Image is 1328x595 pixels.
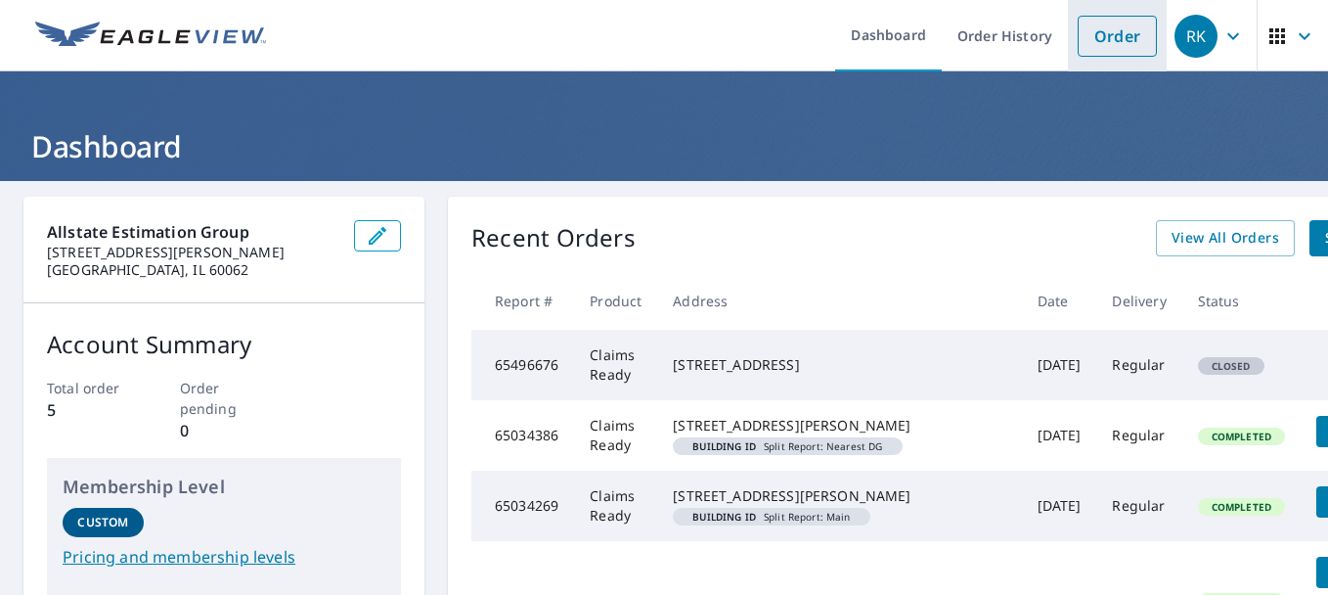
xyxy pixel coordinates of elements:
[77,514,128,531] p: Custom
[1022,330,1097,400] td: [DATE]
[47,261,338,279] p: [GEOGRAPHIC_DATA], IL 60062
[1200,500,1283,514] span: Completed
[1096,272,1181,330] th: Delivery
[1156,220,1295,256] a: View All Orders
[574,471,657,541] td: Claims Ready
[574,400,657,471] td: Claims Ready
[692,441,756,451] em: Building ID
[47,327,401,362] p: Account Summary
[1078,16,1157,57] a: Order
[574,330,657,400] td: Claims Ready
[1172,226,1279,251] span: View All Orders
[1200,359,1262,373] span: Closed
[63,474,385,500] p: Membership Level
[681,512,862,522] span: Split Report: Main
[1022,272,1097,330] th: Date
[1096,471,1181,541] td: Regular
[1096,400,1181,471] td: Regular
[47,244,338,261] p: [STREET_ADDRESS][PERSON_NAME]
[471,471,574,541] td: 65034269
[35,22,266,51] img: EV Logo
[47,398,136,422] p: 5
[1200,430,1283,443] span: Completed
[1022,400,1097,471] td: [DATE]
[673,355,1005,375] div: [STREET_ADDRESS]
[1174,15,1217,58] div: RK
[180,419,269,442] p: 0
[47,220,338,244] p: Allstate Estimation Group
[657,272,1021,330] th: Address
[471,400,574,471] td: 65034386
[1182,272,1301,330] th: Status
[1022,471,1097,541] td: [DATE]
[180,378,269,419] p: Order pending
[471,272,574,330] th: Report #
[574,272,657,330] th: Product
[63,545,385,569] a: Pricing and membership levels
[673,486,1005,506] div: [STREET_ADDRESS][PERSON_NAME]
[471,220,636,256] p: Recent Orders
[681,441,894,451] span: Split Report: Nearest DG
[673,416,1005,435] div: [STREET_ADDRESS][PERSON_NAME]
[692,512,756,522] em: Building ID
[1096,330,1181,400] td: Regular
[23,126,1305,166] h1: Dashboard
[47,378,136,398] p: Total order
[471,330,574,400] td: 65496676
